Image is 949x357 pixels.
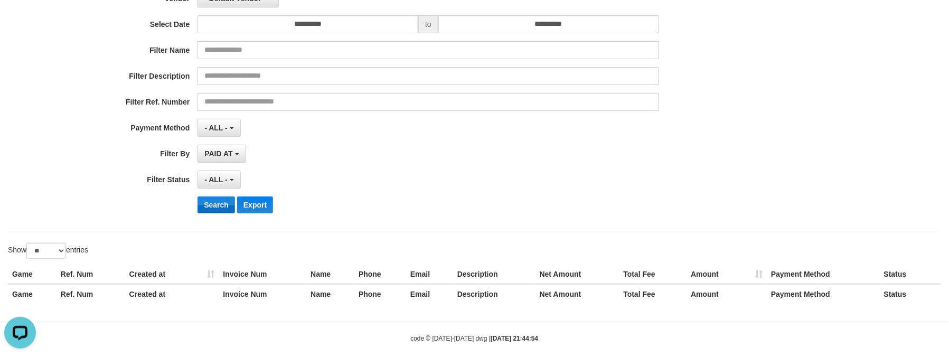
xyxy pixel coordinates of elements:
[8,284,57,304] th: Game
[880,265,941,284] th: Status
[204,124,228,132] span: - ALL -
[880,284,941,304] th: Status
[354,284,406,304] th: Phone
[453,284,535,304] th: Description
[198,145,246,163] button: PAID AT
[219,265,307,284] th: Invoice Num
[767,265,880,284] th: Payment Method
[411,335,539,342] small: code © [DATE]-[DATE] dwg |
[306,284,354,304] th: Name
[306,265,354,284] th: Name
[687,284,767,304] th: Amount
[354,265,406,284] th: Phone
[491,335,538,342] strong: [DATE] 21:44:54
[535,265,619,284] th: Net Amount
[125,284,219,304] th: Created at
[204,175,228,184] span: - ALL -
[26,243,66,259] select: Showentries
[237,196,273,213] button: Export
[219,284,307,304] th: Invoice Num
[57,284,125,304] th: Ref. Num
[619,265,687,284] th: Total Fee
[619,284,687,304] th: Total Fee
[535,284,619,304] th: Net Amount
[406,284,453,304] th: Email
[198,196,235,213] button: Search
[767,284,880,304] th: Payment Method
[125,265,219,284] th: Created at
[198,119,240,137] button: - ALL -
[8,243,88,259] label: Show entries
[453,265,535,284] th: Description
[204,149,232,158] span: PAID AT
[8,265,57,284] th: Game
[418,15,438,33] span: to
[4,4,36,36] button: Open LiveChat chat widget
[57,265,125,284] th: Ref. Num
[406,265,453,284] th: Email
[198,171,240,189] button: - ALL -
[687,265,767,284] th: Amount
